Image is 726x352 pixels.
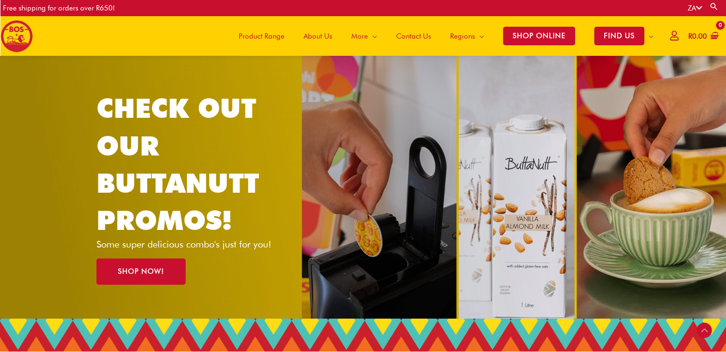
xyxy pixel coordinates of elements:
a: ZA [688,4,702,12]
img: BOS logo finals-200px [0,20,33,52]
span: Regions [450,22,475,51]
a: Regions [441,16,494,56]
a: SHOP NOW! [96,259,186,285]
a: SHOP ONLINE [494,16,585,56]
span: About Us [304,22,332,51]
span: FIND US [594,27,644,45]
nav: Site Navigation [222,16,663,56]
a: About Us [294,16,342,56]
p: Some super delicious combo's just for you! [96,239,288,249]
a: CHECK OUT OUR BUTTANUTT PROMOS! [96,92,259,236]
span: SHOP NOW! [118,268,164,275]
span: Contact Us [396,22,431,51]
a: Product Range [229,16,294,56]
span: R [688,32,692,41]
a: Contact Us [387,16,441,56]
a: View Shopping Cart, empty [686,26,719,47]
span: More [351,22,368,51]
a: Search button [709,2,719,11]
a: More [342,16,387,56]
span: Product Range [239,22,284,51]
bdi: 0.00 [688,32,707,41]
span: SHOP ONLINE [503,27,575,45]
